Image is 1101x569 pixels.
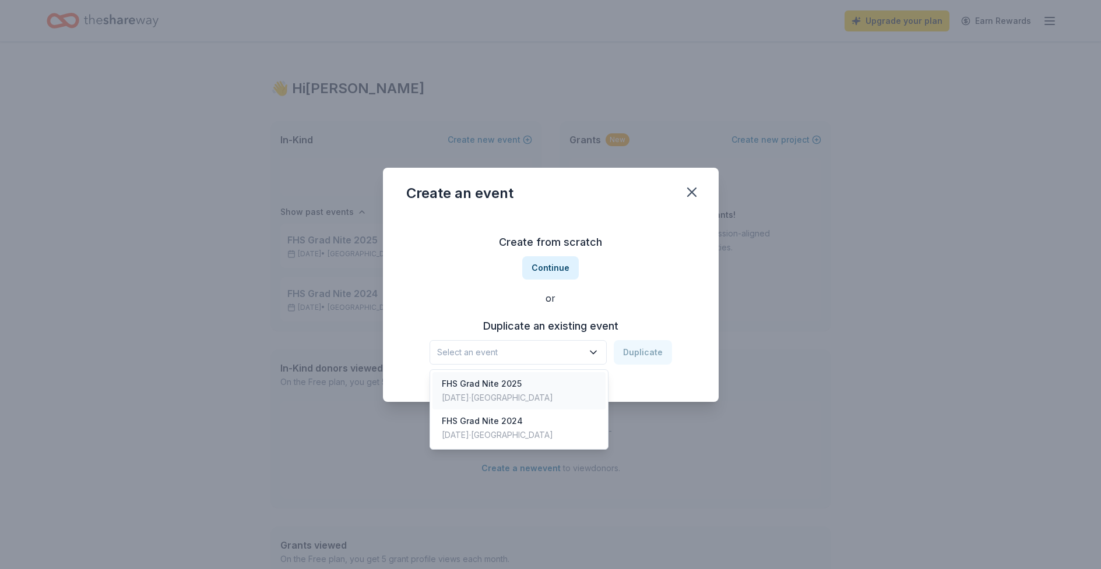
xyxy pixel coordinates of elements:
div: [DATE] · [GEOGRAPHIC_DATA] [442,391,553,405]
div: Select an event [430,369,609,450]
span: Select an event [437,345,583,359]
div: [DATE] · [GEOGRAPHIC_DATA] [442,428,553,442]
div: FHS Grad Nite 2024 [442,414,553,428]
button: Select an event [430,340,607,365]
div: FHS Grad Nite 2025 [442,377,553,391]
